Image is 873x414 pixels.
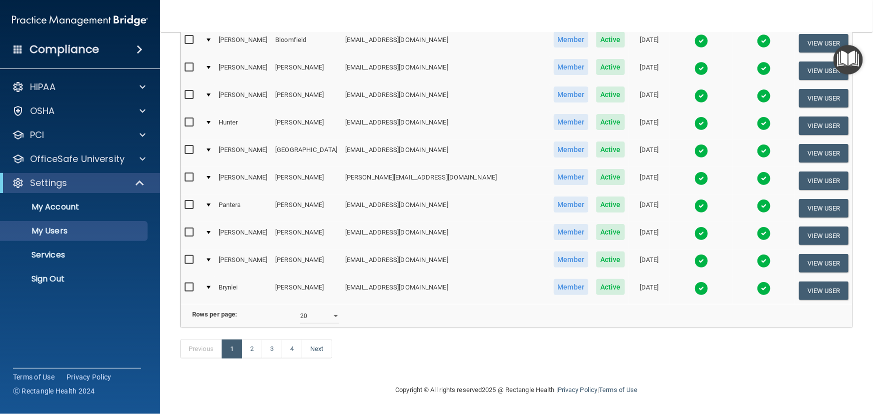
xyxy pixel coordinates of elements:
a: 3 [262,339,282,358]
p: My Account [7,202,143,212]
span: Member [554,169,589,185]
img: tick.e7d51cea.svg [694,144,708,158]
td: [EMAIL_ADDRESS][DOMAIN_NAME] [341,84,550,112]
p: Services [7,250,143,260]
img: tick.e7d51cea.svg [757,254,771,268]
img: tick.e7d51cea.svg [757,226,771,240]
a: OSHA [12,105,146,117]
td: [DATE] [629,249,670,277]
td: [DATE] [629,84,670,112]
span: Member [554,31,589,47]
button: View User [799,171,848,190]
p: PCI [30,129,44,141]
img: tick.e7d51cea.svg [757,144,771,158]
img: tick.e7d51cea.svg [694,281,708,295]
a: HIPAA [12,81,146,93]
td: [DATE] [629,139,670,167]
img: tick.e7d51cea.svg [757,61,771,75]
td: [PERSON_NAME] [271,194,341,222]
img: tick.e7d51cea.svg [694,171,708,185]
a: Privacy Policy [67,372,112,382]
td: [DATE] [629,167,670,194]
button: View User [799,116,848,135]
p: Settings [30,177,67,189]
td: [PERSON_NAME] [215,139,271,167]
button: View User [799,199,848,217]
p: My Users [7,226,143,236]
span: Member [554,251,589,267]
p: OfficeSafe University [30,153,125,165]
div: Copyright © All rights reserved 2025 @ Rectangle Health | | [334,374,699,406]
span: Member [554,224,589,240]
button: View User [799,61,848,80]
p: HIPAA [30,81,56,93]
td: [PERSON_NAME] [271,57,341,84]
img: tick.e7d51cea.svg [694,199,708,213]
button: Open Resource Center [833,45,863,74]
img: tick.e7d51cea.svg [757,34,771,48]
td: [PERSON_NAME][EMAIL_ADDRESS][DOMAIN_NAME] [341,167,550,194]
img: tick.e7d51cea.svg [694,89,708,103]
img: tick.e7d51cea.svg [757,116,771,130]
img: tick.e7d51cea.svg [694,254,708,268]
a: PCI [12,129,146,141]
img: tick.e7d51cea.svg [757,89,771,103]
td: [EMAIL_ADDRESS][DOMAIN_NAME] [341,277,550,304]
td: [PERSON_NAME] [215,167,271,194]
td: [EMAIL_ADDRESS][DOMAIN_NAME] [341,249,550,277]
span: Active [596,86,625,102]
a: 1 [222,339,242,358]
a: Previous [180,339,222,358]
img: tick.e7d51cea.svg [757,199,771,213]
a: Terms of Use [599,386,637,393]
span: Member [554,196,589,212]
td: [EMAIL_ADDRESS][DOMAIN_NAME] [341,194,550,222]
a: 2 [242,339,262,358]
button: View User [799,89,848,107]
button: View User [799,281,848,300]
td: [PERSON_NAME] [271,84,341,112]
img: PMB logo [12,10,148,30]
span: Member [554,86,589,102]
img: tick.e7d51cea.svg [757,281,771,295]
td: [PERSON_NAME] [215,222,271,249]
span: Ⓒ Rectangle Health 2024 [13,386,95,396]
button: View User [799,34,848,52]
td: [PERSON_NAME] [271,167,341,194]
iframe: Drift Widget Chat Controller [700,343,861,383]
h4: Compliance [30,42,99,56]
td: [EMAIL_ADDRESS][DOMAIN_NAME] [341,222,550,249]
span: Active [596,169,625,185]
span: Member [554,114,589,130]
img: tick.e7d51cea.svg [694,226,708,240]
a: Next [302,339,332,358]
td: Brynlei [215,277,271,304]
img: tick.e7d51cea.svg [757,171,771,185]
td: [DATE] [629,112,670,139]
td: [GEOGRAPHIC_DATA] [271,139,341,167]
td: [EMAIL_ADDRESS][DOMAIN_NAME] [341,57,550,84]
a: Settings [12,177,145,189]
img: tick.e7d51cea.svg [694,34,708,48]
button: View User [799,254,848,272]
td: [PERSON_NAME] [271,112,341,139]
span: Member [554,59,589,75]
td: [PERSON_NAME] [271,222,341,249]
a: Privacy Policy [558,386,597,393]
td: [PERSON_NAME] [215,57,271,84]
td: [DATE] [629,29,670,57]
td: [PERSON_NAME] [215,29,271,57]
img: tick.e7d51cea.svg [694,116,708,130]
td: [PERSON_NAME] [271,249,341,277]
a: OfficeSafe University [12,153,146,165]
span: Active [596,224,625,240]
a: Terms of Use [13,372,55,382]
button: View User [799,144,848,162]
td: [PERSON_NAME] [215,84,271,112]
td: [PERSON_NAME] [215,249,271,277]
td: [EMAIL_ADDRESS][DOMAIN_NAME] [341,29,550,57]
td: [DATE] [629,57,670,84]
img: tick.e7d51cea.svg [694,61,708,75]
span: Active [596,114,625,130]
td: [EMAIL_ADDRESS][DOMAIN_NAME] [341,112,550,139]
